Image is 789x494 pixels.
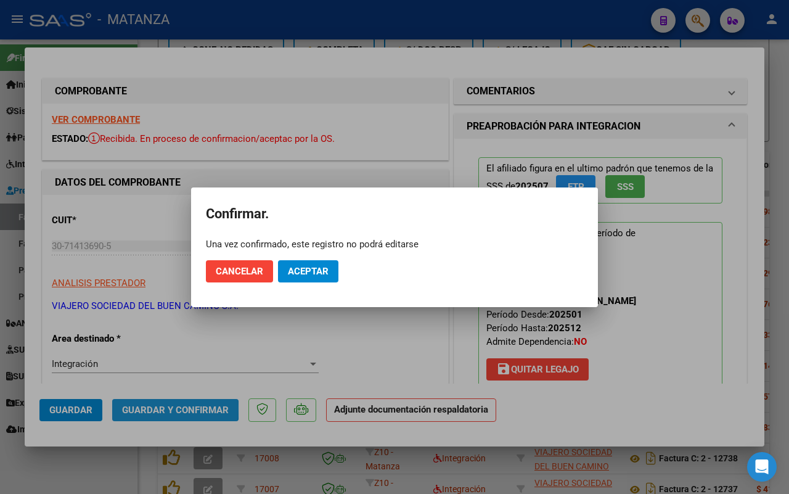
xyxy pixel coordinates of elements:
[206,202,583,226] h2: Confirmar.
[278,260,338,282] button: Aceptar
[206,260,273,282] button: Cancelar
[216,266,263,277] span: Cancelar
[747,452,777,482] div: Open Intercom Messenger
[206,238,583,250] div: Una vez confirmado, este registro no podrá editarse
[288,266,329,277] span: Aceptar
